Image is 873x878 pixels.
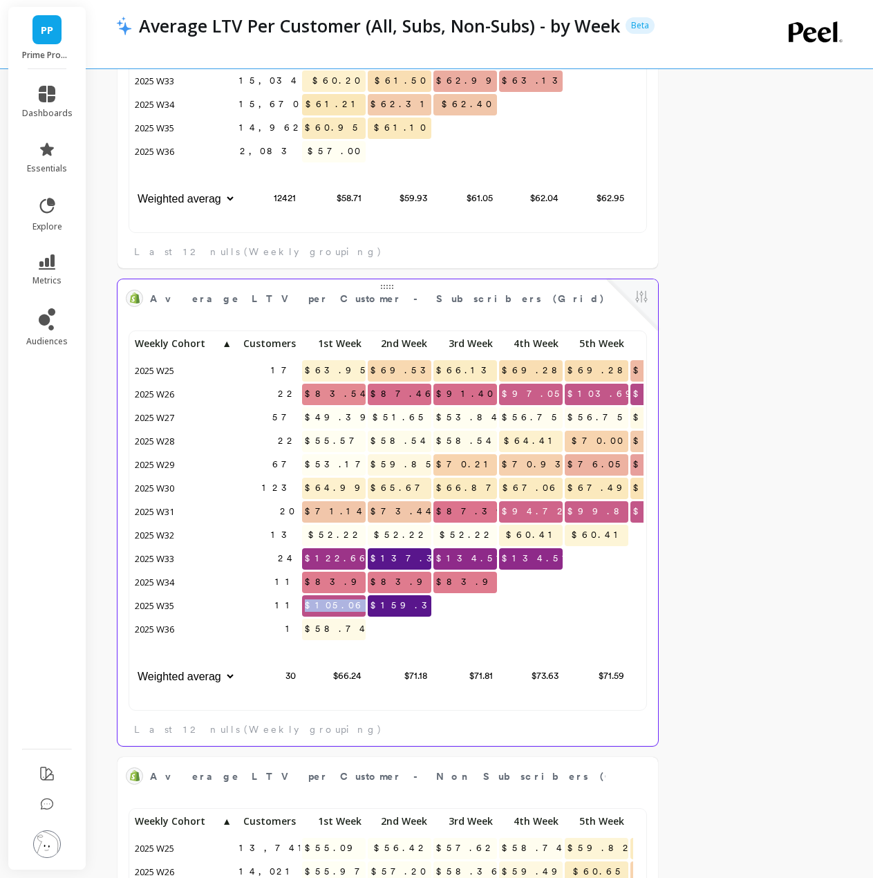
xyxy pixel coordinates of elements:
span: 1st Week [305,338,362,349]
span: $66.13 [433,360,500,381]
span: 5th Week [567,338,624,349]
span: 2025 W31 [132,501,178,522]
span: Last 12 nulls [134,245,240,259]
span: 3rd Week [436,338,493,349]
p: $71.81 [433,666,497,686]
span: $69.28 [499,360,570,381]
div: Toggle SortBy [498,812,564,835]
span: $94.72 [499,501,570,522]
p: 4th Week [499,334,563,353]
span: explore [32,221,62,232]
span: $56.75 [499,407,565,428]
div: Toggle SortBy [498,334,564,357]
div: Toggle SortBy [132,812,198,835]
p: Prime Prometics™ [22,50,73,61]
p: $59.93 [368,188,431,209]
span: $60.95 [302,118,366,138]
span: $71.12 [630,431,698,451]
span: $62.99 [433,71,505,91]
span: $99.87 [565,501,647,522]
span: Customers [239,816,296,827]
span: $83.99 [368,572,450,592]
span: $60.97 [630,838,700,859]
p: Weekly Cohort [132,812,236,831]
p: 6th Week [630,334,694,353]
span: 57 [270,407,300,428]
span: $70.93 [499,454,574,475]
p: Weekly Cohort [132,334,236,353]
p: 4th Week [499,812,563,831]
div: Toggle SortBy [132,334,198,357]
span: $58.74 [499,838,570,859]
span: $79.10 [630,454,700,475]
p: 12421 [236,188,300,209]
span: 67 [270,454,300,475]
p: $62.04 [499,188,563,209]
span: $69.24 [630,478,696,498]
span: 2nd Week [370,816,427,827]
span: 1 [283,619,300,639]
span: Last 12 nulls [134,722,240,736]
span: dashboards [22,108,73,119]
span: 2025 W35 [132,595,178,616]
span: $58.74 [302,619,373,639]
span: $58.54 [433,431,499,451]
span: 2025 W27 [132,407,178,428]
span: $60.41 [569,525,628,545]
p: $75.00 [630,666,694,686]
span: $52.22 [306,525,366,545]
p: 6th Week [630,812,694,831]
span: $100.98 [630,501,708,522]
span: 1st Week [305,816,362,827]
p: Average LTV Per Customer (All, Subs, Non-Subs) - by Week [139,14,620,37]
span: $134.51 [433,548,511,569]
span: $53.84 [433,407,505,428]
span: $56.42 [371,838,431,859]
span: 2025 W28 [132,431,178,451]
p: 1st Week [302,812,366,831]
p: $73.63 [499,666,563,686]
p: 5th Week [565,334,628,353]
span: $71.14 [302,501,370,522]
p: 3rd Week [433,812,497,831]
span: $60.41 [503,525,563,545]
span: $70.00 [569,431,628,451]
span: 4th Week [502,816,558,827]
span: Average LTV per Customer - Subscribers (Grid) - by Week (cumulative) [150,289,606,308]
span: 6th Week [633,338,690,349]
span: 2nd Week [370,338,427,349]
div: Toggle SortBy [564,812,630,835]
span: $61.10 [371,118,431,138]
div: Toggle SortBy [630,334,695,357]
span: ▲ [220,816,232,827]
img: header icon [116,16,132,35]
span: 4th Week [502,338,558,349]
span: $76.05 [565,454,628,475]
span: ▲ [220,338,232,349]
p: $62.95 [565,188,628,209]
span: $55.09 [302,838,366,859]
p: $64.00 [630,188,694,209]
span: 123 [259,478,300,498]
div: Toggle SortBy [301,334,367,357]
span: $52.22 [371,525,431,545]
span: metrics [32,275,62,286]
span: $57.00 [305,141,366,162]
div: Toggle SortBy [367,812,433,835]
span: 11 [272,595,300,616]
span: 2025 W36 [132,619,178,639]
span: $87.39 [433,501,515,522]
p: Beta [626,17,655,34]
span: $134.51 [499,548,576,569]
span: 11 [272,572,300,592]
span: 2025 W33 [132,548,178,569]
span: $97.05 [499,384,567,404]
p: 2nd Week [368,334,431,353]
span: $74.90 [630,360,699,381]
span: $91.40 [433,384,498,404]
span: 2025 W32 [132,525,178,545]
span: 2025 W26 [132,384,178,404]
div: Toggle SortBy [433,812,498,835]
div: Toggle SortBy [433,334,498,357]
span: $49.39 [302,407,379,428]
